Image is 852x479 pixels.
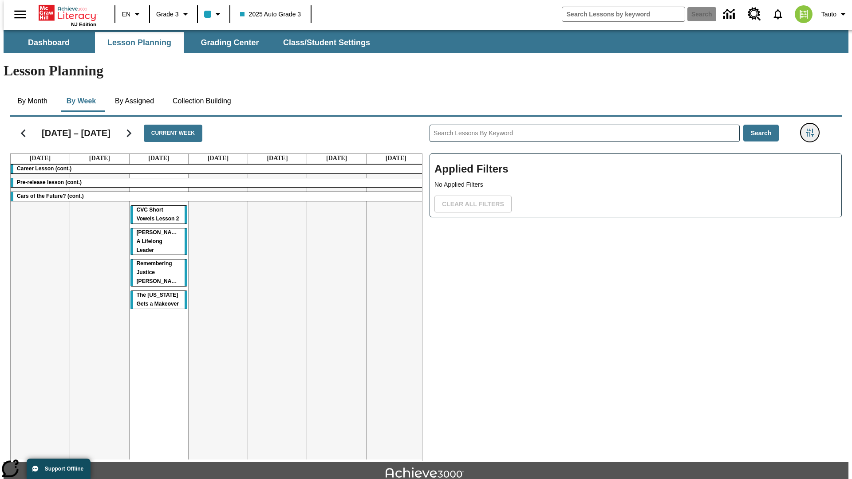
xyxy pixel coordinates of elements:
[130,259,188,286] div: Remembering Justice O'Connor
[28,38,70,48] span: Dashboard
[137,229,183,253] span: Dianne Feinstein: A Lifelong Leader
[240,10,301,19] span: 2025 Auto Grade 3
[201,38,259,48] span: Grading Center
[42,128,110,138] h2: [DATE] – [DATE]
[11,192,426,201] div: Cars of the Future? (cont.)
[384,154,408,163] a: October 19, 2025
[45,466,83,472] span: Support Offline
[283,38,370,48] span: Class/Student Settings
[27,459,91,479] button: Support Offline
[12,122,35,145] button: Previous
[743,125,779,142] button: Search
[166,90,238,112] button: Collection Building
[4,32,93,53] button: Dashboard
[17,193,84,199] span: Cars of the Future? (cont.)
[4,63,848,79] h1: Lesson Planning
[7,1,33,27] button: Open side menu
[434,158,837,180] h2: Applied Filters
[766,3,789,26] a: Notifications
[4,30,848,53] div: SubNavbar
[17,179,82,185] span: Pre-release lesson (cont.)
[122,10,130,19] span: EN
[108,90,161,112] button: By Assigned
[821,10,836,19] span: Tauto
[3,113,422,461] div: Calendar
[153,6,194,22] button: Grade: Grade 3, Select a grade
[422,113,842,461] div: Search
[201,6,227,22] button: Class color is light blue. Change class color
[118,122,140,145] button: Next
[107,38,171,48] span: Lesson Planning
[265,154,289,163] a: October 17, 2025
[324,154,349,163] a: October 18, 2025
[430,153,842,217] div: Applied Filters
[59,90,103,112] button: By Week
[818,6,852,22] button: Profile/Settings
[130,291,188,309] div: The Missouri Gets a Makeover
[742,2,766,26] a: Resource Center, Will open in new tab
[95,32,184,53] button: Lesson Planning
[11,178,426,187] div: Pre-release lesson (cont.)
[185,32,274,53] button: Grading Center
[28,154,52,163] a: October 13, 2025
[39,4,96,22] a: Home
[4,32,378,53] div: SubNavbar
[137,260,181,284] span: Remembering Justice O'Connor
[434,180,837,189] p: No Applied Filters
[137,292,179,307] span: The Missouri Gets a Makeover
[39,3,96,27] div: Home
[87,154,112,163] a: October 14, 2025
[137,207,179,222] span: CVC Short Vowels Lesson 2
[276,32,377,53] button: Class/Student Settings
[11,165,426,173] div: Career Lesson (cont.)
[144,125,202,142] button: Current Week
[795,5,813,23] img: avatar image
[10,90,55,112] button: By Month
[789,3,818,26] button: Select a new avatar
[206,154,230,163] a: October 16, 2025
[71,22,96,27] span: NJ Edition
[801,124,819,141] button: Filters Side menu
[118,6,146,22] button: Language: EN, Select a language
[17,165,71,172] span: Career Lesson (cont.)
[130,228,188,255] div: Dianne Feinstein: A Lifelong Leader
[130,206,188,224] div: CVC Short Vowels Lesson 2
[430,125,739,141] input: Search Lessons By Keyword
[146,154,171,163] a: October 15, 2025
[156,10,179,19] span: Grade 3
[562,7,685,21] input: search field
[718,2,742,27] a: Data Center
